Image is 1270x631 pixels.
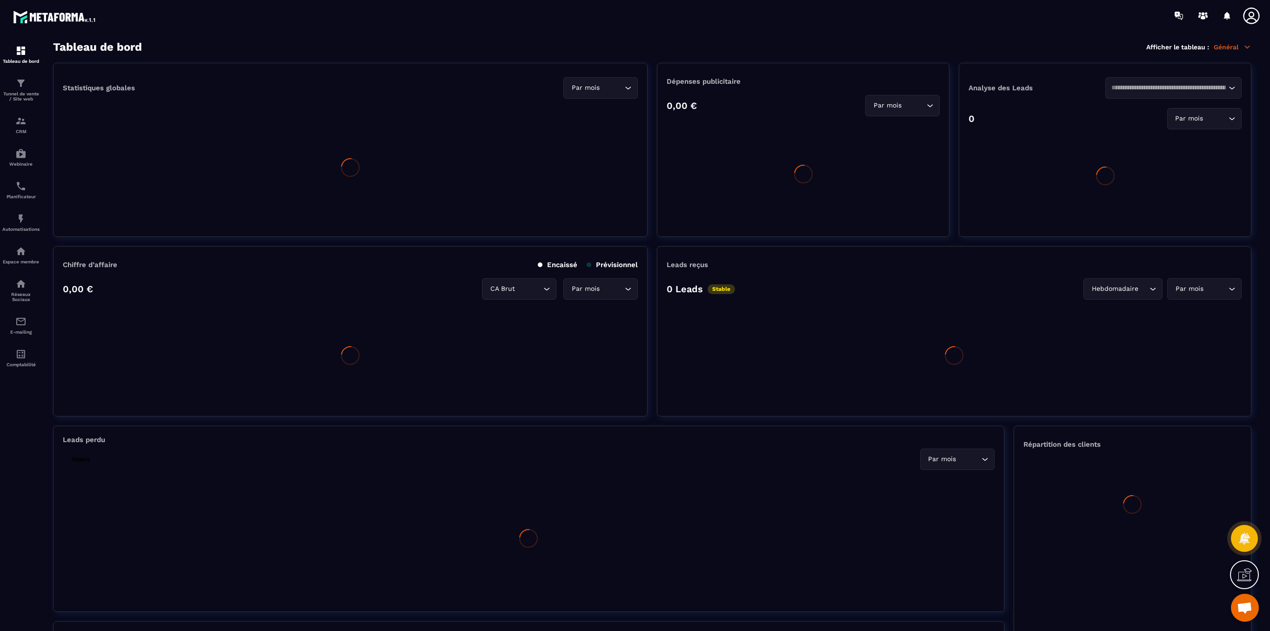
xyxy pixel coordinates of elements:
div: Search for option [563,278,638,300]
div: Search for option [1167,278,1242,300]
p: Général [1214,43,1251,51]
p: Tableau de bord [2,59,40,64]
input: Search for option [1205,114,1226,124]
span: Par mois [569,83,602,93]
input: Search for option [1205,284,1226,294]
p: Stable [67,455,95,464]
p: Afficher le tableau : [1146,43,1209,51]
a: social-networksocial-networkRéseaux Sociaux [2,271,40,309]
span: Par mois [1173,284,1205,294]
p: CRM [2,129,40,134]
span: CA Brut [488,284,517,294]
p: Prévisionnel [587,261,638,269]
p: 0,00 € [63,283,93,295]
div: Search for option [865,95,940,116]
p: E-mailing [2,329,40,335]
a: automationsautomationsEspace membre [2,239,40,271]
p: Stable [708,284,735,294]
a: schedulerschedulerPlanificateur [2,174,40,206]
input: Search for option [602,83,622,93]
input: Search for option [602,284,622,294]
input: Search for option [517,284,541,294]
p: Webinaire [2,161,40,167]
img: social-network [15,278,27,289]
p: Leads perdu [63,436,105,444]
input: Search for option [903,101,924,111]
p: Planificateur [2,194,40,199]
p: Chiffre d’affaire [63,261,117,269]
div: Search for option [920,449,995,470]
img: automations [15,246,27,257]
a: Mở cuộc trò chuyện [1231,594,1259,622]
p: Encaissé [538,261,577,269]
p: 0 [969,113,975,124]
p: 0,00 € [667,100,697,111]
img: automations [15,213,27,224]
img: automations [15,148,27,159]
input: Search for option [1111,83,1226,93]
p: Espace membre [2,259,40,264]
div: Search for option [482,278,556,300]
img: scheduler [15,181,27,192]
span: Par mois [871,101,903,111]
img: accountant [15,349,27,360]
img: formation [15,78,27,89]
p: Automatisations [2,227,40,232]
span: Par mois [569,284,602,294]
div: Search for option [563,77,638,99]
span: Par mois [1173,114,1205,124]
a: emailemailE-mailing [2,309,40,342]
a: automationsautomationsWebinaire [2,141,40,174]
img: email [15,316,27,327]
input: Search for option [1140,284,1147,294]
h3: Tableau de bord [53,40,142,54]
p: Comptabilité [2,362,40,367]
a: formationformationCRM [2,108,40,141]
p: Répartition des clients [1023,440,1242,449]
p: Réseaux Sociaux [2,292,40,302]
span: Hebdomadaire [1090,284,1140,294]
p: 0 Leads [667,283,703,295]
a: accountantaccountantComptabilité [2,342,40,374]
p: Leads reçus [667,261,708,269]
img: formation [15,115,27,127]
div: Search for option [1167,108,1242,129]
span: Par mois [926,454,958,464]
img: formation [15,45,27,56]
p: Tunnel de vente / Site web [2,91,40,101]
p: Statistiques globales [63,84,135,92]
input: Search for option [958,454,979,464]
p: Dépenses publicitaire [667,77,940,86]
p: Analyse des Leads [969,84,1105,92]
a: formationformationTableau de bord [2,38,40,71]
div: Search for option [1083,278,1163,300]
a: formationformationTunnel de vente / Site web [2,71,40,108]
div: Search for option [1105,77,1242,99]
a: automationsautomationsAutomatisations [2,206,40,239]
img: logo [13,8,97,25]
